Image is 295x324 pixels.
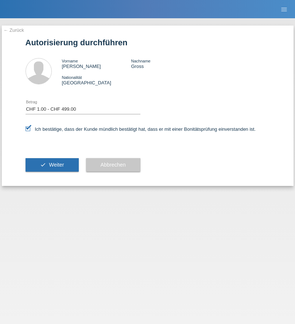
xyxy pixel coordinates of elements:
button: Abbrechen [86,158,140,172]
span: Abbrechen [101,162,126,168]
span: Vorname [62,59,78,63]
i: menu [280,6,288,13]
button: check Weiter [26,158,79,172]
a: ← Zurück [4,27,24,33]
label: Ich bestätige, dass der Kunde mündlich bestätigt hat, dass er mit einer Bonitätsprüfung einversta... [26,126,256,132]
span: Weiter [49,162,64,168]
i: check [40,162,46,168]
h1: Autorisierung durchführen [26,38,270,47]
span: Nachname [131,59,150,63]
span: Nationalität [62,75,82,80]
div: [PERSON_NAME] [62,58,131,69]
div: [GEOGRAPHIC_DATA] [62,75,131,85]
div: Gross [131,58,200,69]
a: menu [277,7,291,11]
